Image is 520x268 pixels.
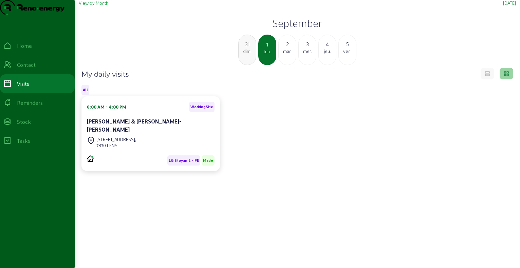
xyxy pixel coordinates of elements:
[17,99,43,107] div: Reminders
[17,61,36,69] div: Contact
[319,40,336,48] div: 4
[503,0,516,5] span: [DATE]
[83,88,88,92] span: All
[339,40,356,48] div: 5
[17,80,29,88] div: Visits
[259,49,276,55] div: lun.
[279,48,296,54] div: mar.
[169,158,199,163] span: LG Stoyan 2 - PE
[319,48,336,54] div: jeu.
[279,40,296,48] div: 2
[190,104,213,109] span: WorkingSite
[79,17,516,29] h2: September
[339,48,356,54] div: ven.
[239,48,256,54] div: dim.
[17,137,30,145] div: Tasks
[79,0,108,5] span: View by Month
[299,48,316,54] div: mer.
[96,136,136,142] div: [STREET_ADDRESS],
[239,40,256,48] div: 31
[81,69,129,78] h4: My daily visits
[17,42,32,50] div: Home
[17,118,31,126] div: Stock
[87,104,126,110] div: 8:00 AM - 4:00 PM
[96,142,136,149] div: 7870 LENS
[259,40,276,49] div: 1
[299,40,316,48] div: 3
[203,158,213,163] span: Made
[87,118,181,133] cam-card-title: [PERSON_NAME] & [PERSON_NAME]-[PERSON_NAME]
[87,155,94,162] img: PVELEC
